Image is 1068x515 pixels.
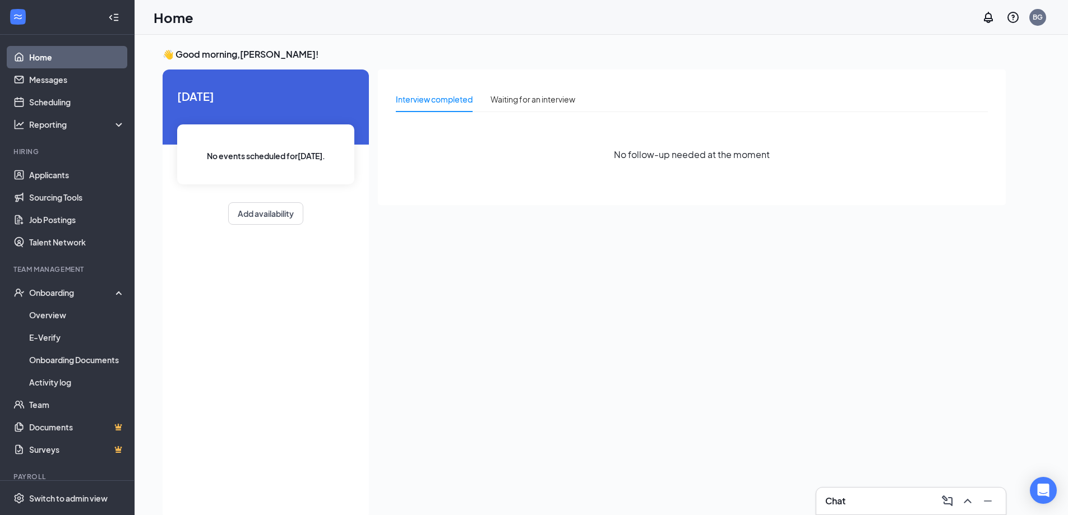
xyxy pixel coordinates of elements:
[207,150,325,162] span: No events scheduled for [DATE] .
[29,493,108,504] div: Switch to admin view
[938,492,956,510] button: ComposeMessage
[29,91,125,113] a: Scheduling
[163,48,1006,61] h3: 👋 Good morning, [PERSON_NAME] !
[959,492,977,510] button: ChevronUp
[979,492,997,510] button: Minimize
[961,494,974,508] svg: ChevronUp
[29,393,125,416] a: Team
[13,265,123,274] div: Team Management
[1006,11,1020,24] svg: QuestionInfo
[1030,477,1057,504] div: Open Intercom Messenger
[614,147,770,161] span: No follow-up needed at the moment
[981,494,995,508] svg: Minimize
[29,68,125,91] a: Messages
[29,416,125,438] a: DocumentsCrown
[13,287,25,298] svg: UserCheck
[491,93,575,105] div: Waiting for an interview
[29,349,125,371] a: Onboarding Documents
[13,472,123,481] div: Payroll
[29,164,125,186] a: Applicants
[29,119,126,130] div: Reporting
[29,326,125,349] a: E-Verify
[29,231,125,253] a: Talent Network
[825,495,845,507] h3: Chat
[982,11,995,24] svg: Notifications
[941,494,954,508] svg: ComposeMessage
[177,87,354,105] span: [DATE]
[29,208,125,231] a: Job Postings
[29,304,125,326] a: Overview
[29,287,115,298] div: Onboarding
[108,12,119,23] svg: Collapse
[29,438,125,461] a: SurveysCrown
[154,8,193,27] h1: Home
[29,186,125,208] a: Sourcing Tools
[13,119,25,130] svg: Analysis
[228,202,303,225] button: Add availability
[29,46,125,68] a: Home
[13,493,25,504] svg: Settings
[1033,12,1043,22] div: BG
[29,371,125,393] a: Activity log
[13,147,123,156] div: Hiring
[12,11,24,22] svg: WorkstreamLogo
[396,93,473,105] div: Interview completed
